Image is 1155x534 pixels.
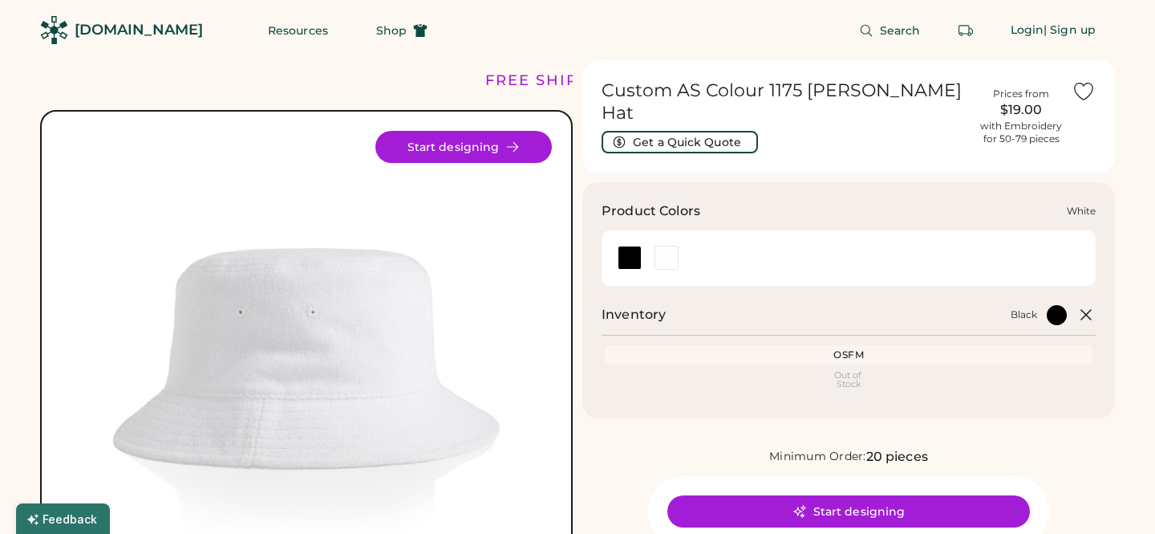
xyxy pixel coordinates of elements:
[1011,22,1044,39] div: Login
[608,371,1089,389] div: Out of Stock
[993,88,1049,100] div: Prices from
[376,25,407,36] span: Shop
[667,495,1030,528] button: Start designing
[40,16,68,44] img: Rendered Logo - Screens
[602,79,971,124] h1: Custom AS Colour 1175 [PERSON_NAME] Hat
[1044,22,1096,39] div: | Sign up
[75,20,203,40] div: [DOMAIN_NAME]
[1011,308,1037,321] div: Black
[375,131,552,163] button: Start designing
[249,14,347,47] button: Resources
[602,202,700,221] h3: Product Colors
[357,14,447,47] button: Shop
[1079,462,1148,531] iframe: Front Chat
[980,120,1062,145] div: with Embroidery for 50-79 pieces
[769,449,866,465] div: Minimum Order:
[602,305,666,324] h2: Inventory
[950,14,982,47] button: Retrieve an order
[980,100,1062,120] div: $19.00
[880,25,921,36] span: Search
[608,349,1089,361] div: OSFM
[602,131,758,153] button: Get a Quick Quote
[1067,205,1096,218] div: White
[840,14,940,47] button: Search
[485,70,623,92] div: FREE SHIPPING
[866,447,928,467] div: 20 pieces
